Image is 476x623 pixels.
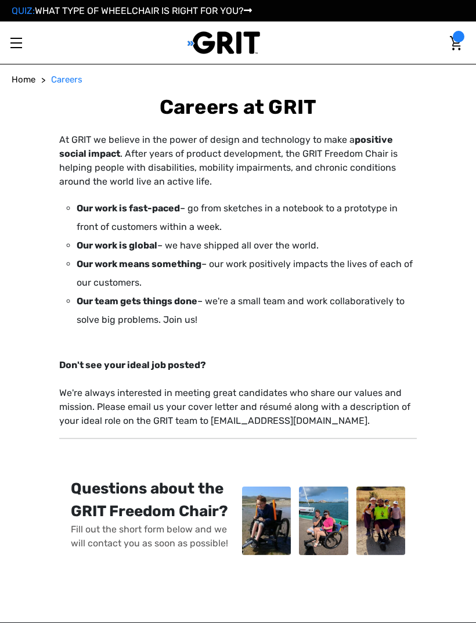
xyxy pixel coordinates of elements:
[77,236,417,255] li: – we have shipped all over the world.
[12,5,252,16] a: QUIZ:WHAT TYPE OF WHEELCHAIR IS RIGHT FOR YOU?
[51,74,82,85] span: Careers
[12,73,464,87] nav: Breadcrumb
[77,240,157,251] strong: Our work is global
[71,523,234,550] p: Fill out the short form below and we will contact you as soon as possible!
[77,199,417,236] li: – go from sketches in a notebook to a prototype in front of customers within a week.
[160,95,317,119] b: Careers at GRIT
[450,36,461,51] img: Cart
[71,477,234,523] div: Questions about the GRIT Freedom Chair?
[187,31,260,55] img: GRIT All-Terrain Wheelchair and Mobility Equipment
[59,358,417,428] p: We're always interested in meeting great candidates who share our values and mission. Please emai...
[77,292,417,329] li: – we're a small team and work collaboratively to solve big problems. Join us!
[77,203,180,214] strong: Our work is fast-paced
[447,31,464,55] a: Cart with 0 items
[59,133,417,189] p: At GRIT we believe in the power of design and technology to make a . After years of product devel...
[12,73,35,87] a: Home
[51,73,82,87] a: Careers
[77,258,201,269] strong: Our work means something
[12,5,35,16] span: QUIZ:
[12,74,35,85] span: Home
[10,42,22,44] span: Toggle menu
[59,134,393,159] strong: positive social impact
[77,296,197,307] strong: Our team gets things done
[59,359,206,370] strong: Don't see your ideal job posted?
[77,255,417,292] li: – our work positively impacts the lives of each of our customers.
